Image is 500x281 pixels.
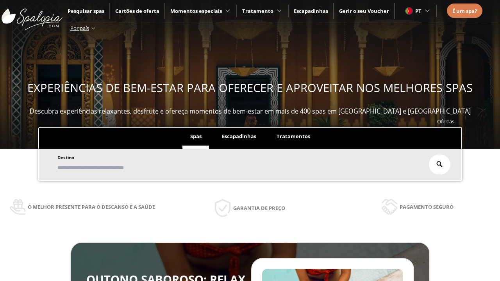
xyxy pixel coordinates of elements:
img: ImgLogoSpalopia.BvClDcEz.svg [2,1,62,30]
a: É um spa? [452,7,477,15]
span: Pagamento seguro [400,203,454,211]
span: Descubra experiências relaxantes, desfrute e ofereça momentos de bem-estar em mais de 400 spas em... [30,107,471,116]
span: Destino [57,155,74,160]
a: Gerir o seu Voucher [339,7,389,14]
a: Pesquisar spas [68,7,104,14]
span: EXPERIÊNCIAS DE BEM-ESTAR PARA OFERECER E APROVEITAR NOS MELHORES SPAS [27,80,473,96]
span: Por país [70,25,89,32]
span: É um spa? [452,7,477,14]
span: Escapadinhas [222,133,256,140]
a: Cartões de oferta [115,7,159,14]
span: Tratamentos [277,133,310,140]
a: Ofertas [437,118,454,125]
span: O melhor presente para o descanso e a saúde [28,203,155,211]
span: Garantia de preço [233,204,285,212]
span: Spas [190,133,202,140]
a: Escapadinhas [294,7,328,14]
